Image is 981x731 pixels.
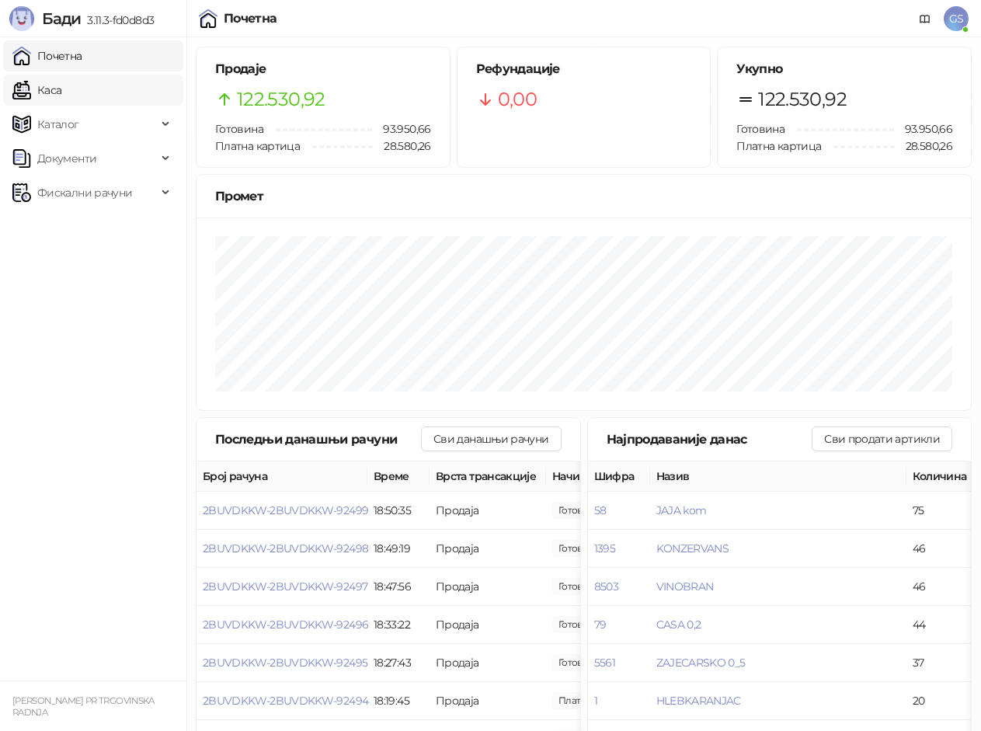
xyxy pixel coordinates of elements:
td: 20 [906,682,976,720]
td: Продаја [430,492,546,530]
button: Сви данашњи рачуни [421,426,561,451]
button: 2BUVDKKW-2BUVDKKW-92496 [203,618,368,632]
td: Продаја [430,530,546,568]
button: 2BUVDKKW-2BUVDKKW-92494 [203,694,368,708]
button: VINOBRAN [656,580,714,594]
span: 526,90 [552,654,605,671]
button: KONZERVANS [656,541,729,555]
button: 8503 [594,580,618,594]
td: 18:27:43 [367,644,430,682]
span: 865,00 [552,502,605,519]
button: 5561 [594,656,615,670]
div: Последњи данашњи рачуни [215,430,421,449]
button: 2BUVDKKW-2BUVDKKW-92499 [203,503,368,517]
th: Количина [906,461,976,492]
span: 4.285,13 [552,578,605,595]
img: Logo [9,6,34,31]
td: Продаја [430,644,546,682]
h5: Рефундације [476,60,692,78]
span: Бади [42,9,81,28]
span: 0,00 [498,85,537,114]
td: 75 [906,492,976,530]
span: 150,00 [552,616,605,633]
th: Време [367,461,430,492]
span: 28.580,26 [373,137,430,155]
th: Број рачуна [197,461,367,492]
button: 79 [594,618,607,632]
span: Каталог [37,109,79,140]
span: 3.11.3-fd0d8d3 [81,13,154,27]
small: [PERSON_NAME] PR TRGOVINSKA RADNJA [12,695,155,718]
button: CASA 0,2 [656,618,701,632]
button: 1395 [594,541,615,555]
h5: Продаје [215,60,431,78]
td: Продаја [430,682,546,720]
td: 18:47:56 [367,568,430,606]
span: GS [944,6,969,31]
span: Готовина [215,122,263,136]
a: Почетна [12,40,82,71]
div: Најпродаваније данас [607,430,812,449]
span: Документи [37,143,96,174]
a: Документација [913,6,938,31]
td: 18:50:35 [367,492,430,530]
td: Продаја [430,568,546,606]
span: 93.950,66 [894,120,952,137]
span: 93.950,66 [372,120,430,137]
button: 2BUVDKKW-2BUVDKKW-92495 [203,656,367,670]
td: 18:19:45 [367,682,430,720]
span: Платна картица [215,139,300,153]
span: 28.580,26 [895,137,952,155]
span: Платна картица [736,139,821,153]
td: 18:49:19 [367,530,430,568]
th: Шифра [588,461,650,492]
button: Сви продати артикли [812,426,952,451]
th: Назив [650,461,906,492]
button: 2BUVDKKW-2BUVDKKW-92498 [203,541,368,555]
button: 1 [594,694,597,708]
button: 58 [594,503,607,517]
td: 37 [906,644,976,682]
div: Почетна [224,12,277,25]
a: Каса [12,75,61,106]
span: 122.530,92 [237,85,325,114]
div: Промет [215,186,952,206]
td: 44 [906,606,976,644]
td: 46 [906,530,976,568]
h5: Укупно [736,60,952,78]
span: 495,00 [552,540,605,557]
span: Фискални рачуни [37,177,132,208]
button: ZAJECARSKO 0_5 [656,656,746,670]
td: 46 [906,568,976,606]
th: Начини плаћања [546,461,701,492]
button: HLEBKARANJAC [656,694,741,708]
span: 122.530,92 [758,85,847,114]
button: 2BUVDKKW-2BUVDKKW-92497 [203,580,367,594]
button: JAJA kom [656,503,707,517]
span: 380,00 [552,692,635,709]
td: Продаја [430,606,546,644]
span: Готовина [736,122,784,136]
td: 18:33:22 [367,606,430,644]
th: Врста трансакције [430,461,546,492]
